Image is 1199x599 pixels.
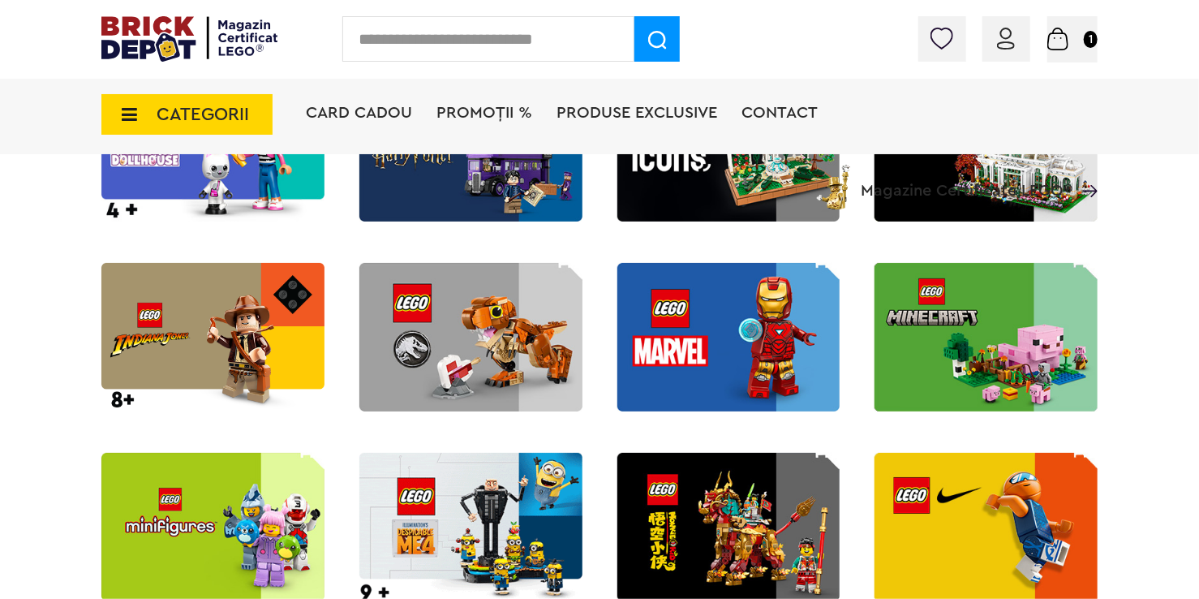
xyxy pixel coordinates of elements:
[306,105,412,121] a: Card Cadou
[1084,31,1098,48] small: 1
[157,106,249,123] span: CATEGORII
[436,105,532,121] a: PROMOȚII %
[741,105,818,121] a: Contact
[557,105,717,121] a: Produse exclusive
[861,162,1072,199] span: Magazine Certificate LEGO®
[1072,162,1098,178] a: Magazine Certificate LEGO®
